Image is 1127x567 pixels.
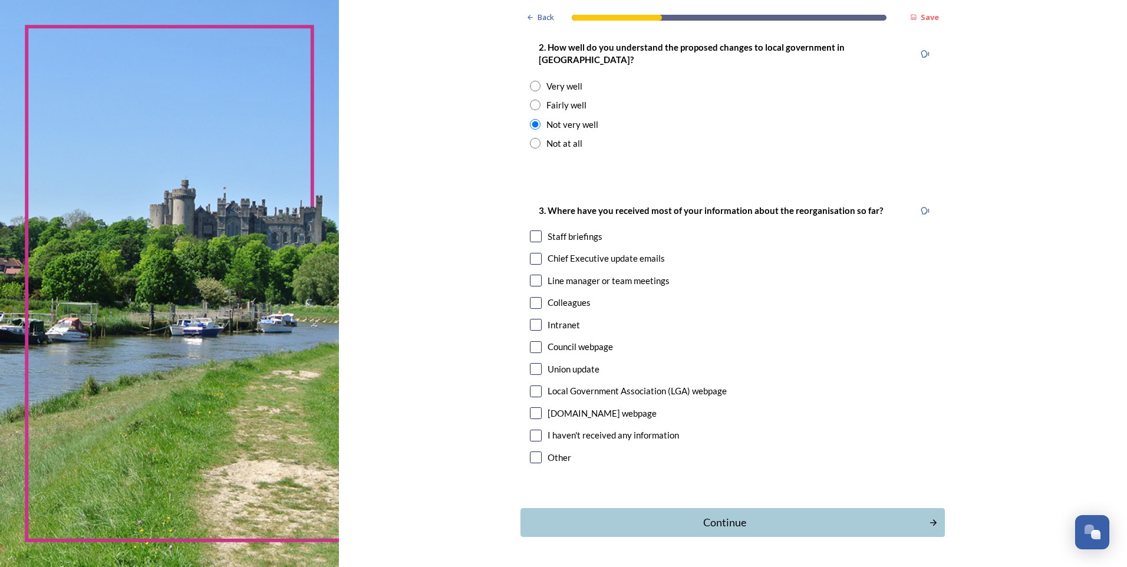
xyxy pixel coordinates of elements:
[520,508,945,537] button: Continue
[546,118,598,131] div: Not very well
[538,12,554,23] span: Back
[546,80,582,93] div: Very well
[548,428,679,442] div: I haven't received any information
[548,451,571,464] div: Other
[548,230,602,243] div: Staff briefings
[539,205,883,216] strong: 3. Where have you received most of your information about the reorganisation so far?
[548,318,580,332] div: Intranet
[1075,515,1109,549] button: Open Chat
[548,252,665,265] div: Chief Executive update emails
[921,12,939,22] strong: Save
[548,407,657,420] div: [DOMAIN_NAME] webpage
[548,384,727,398] div: Local Government Association (LGA) webpage
[548,340,613,354] div: Council webpage
[546,137,582,150] div: Not at all
[546,98,586,112] div: Fairly well
[539,42,846,65] strong: 2. How well do you understand the proposed changes to local government in [GEOGRAPHIC_DATA]?
[548,362,599,376] div: Union update
[548,274,670,288] div: Line manager or team meetings
[527,515,922,530] div: Continue
[548,296,591,309] div: Colleagues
